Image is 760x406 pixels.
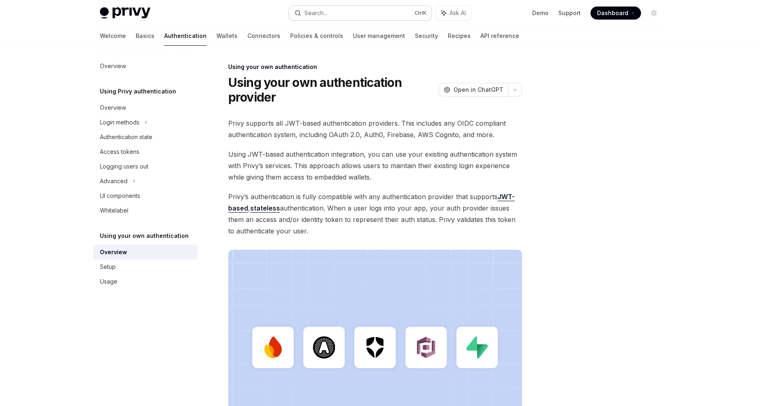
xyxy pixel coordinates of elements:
[216,26,238,46] a: Wallets
[454,86,503,94] span: Open in ChatGPT
[93,100,198,115] a: Overview
[93,159,198,174] a: Logging users out
[289,6,432,20] button: Search...CtrlK
[100,176,128,186] div: Advanced
[100,231,189,241] h5: Using your own authentication
[164,26,207,46] a: Authentication
[438,83,508,97] button: Open in ChatGPT
[304,8,327,18] div: Search...
[100,147,139,157] div: Access tokens
[100,26,126,46] a: Welcome
[250,204,280,213] a: stateless
[93,274,198,289] a: Usage
[100,61,126,71] div: Overview
[100,162,148,171] div: Logging users out
[228,191,522,237] span: Privy’s authentication is fully compatible with any authentication provider that supports , authe...
[558,9,581,17] a: Support
[93,59,198,73] a: Overview
[648,7,661,20] button: Toggle dark mode
[100,247,127,257] div: Overview
[93,189,198,203] a: UI components
[100,87,176,96] h5: Using Privy authentication
[93,260,198,274] a: Setup
[590,7,641,20] a: Dashboard
[449,9,466,17] span: Ask AI
[228,118,522,140] span: Privy supports all JWT-based authentication providers. This includes any OIDC compliant authentic...
[228,75,435,104] h1: Using your own authentication provider
[100,206,128,215] div: Whitelabel
[93,245,198,260] a: Overview
[93,130,198,144] a: Authentication state
[597,9,628,17] span: Dashboard
[290,26,343,46] a: Policies & controls
[136,26,154,46] a: Basics
[448,26,471,46] a: Recipes
[100,262,116,272] div: Setup
[247,26,280,46] a: Connectors
[100,118,139,127] div: Login methods
[100,103,126,113] div: Overview
[480,26,519,46] a: API reference
[100,7,150,19] img: light logo
[228,149,522,183] span: Using JWT-based authentication integration, you can use your existing authentication system with ...
[353,26,405,46] a: User management
[228,63,522,71] div: Using your own authentication
[93,144,198,159] a: Access tokens
[436,6,471,20] button: Ask AI
[532,9,549,17] a: Demo
[100,132,152,142] div: Authentication state
[100,191,140,201] div: UI components
[93,203,198,218] a: Whitelabel
[100,277,117,286] div: Usage
[414,10,427,16] span: Ctrl K
[415,26,438,46] a: Security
